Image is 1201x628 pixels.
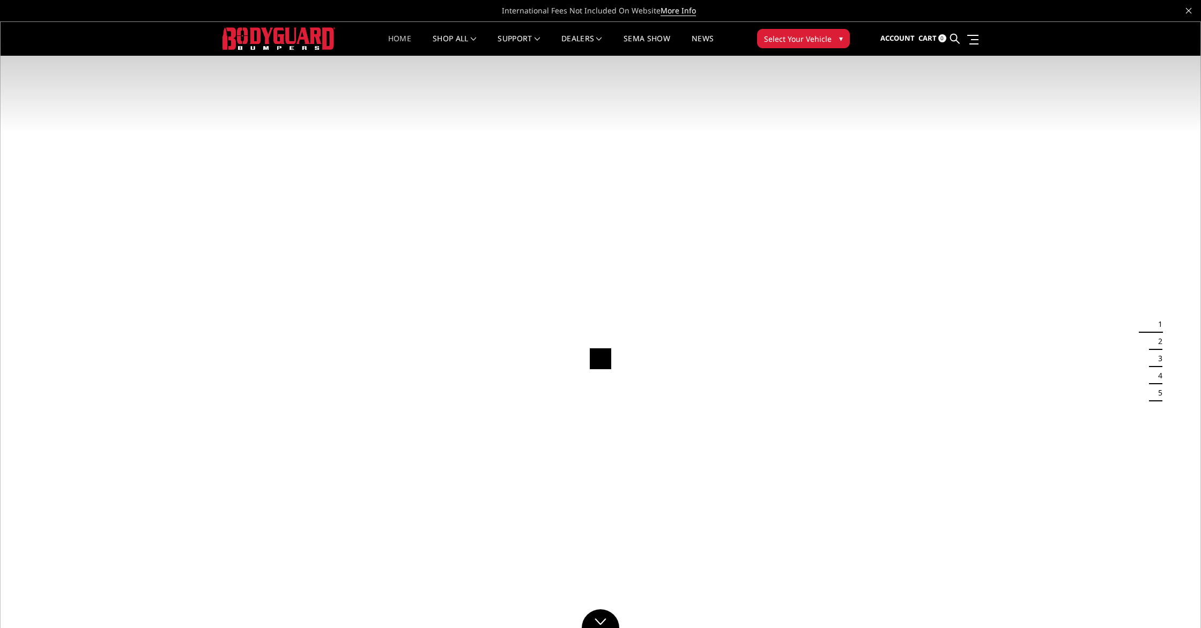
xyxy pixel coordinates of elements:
span: Account [880,33,915,43]
button: 5 of 5 [1152,384,1162,401]
span: 0 [938,34,946,42]
button: 3 of 5 [1152,350,1162,368]
a: shop all [433,35,476,56]
a: Cart 0 [918,24,946,53]
a: Support [498,35,540,56]
span: Cart [918,33,937,43]
button: 4 of 5 [1152,367,1162,384]
span: Select Your Vehicle [764,33,832,44]
img: BODYGUARD BUMPERS [223,27,335,49]
a: Dealers [561,35,602,56]
a: Home [388,35,411,56]
a: News [692,35,714,56]
a: SEMA Show [624,35,670,56]
a: Click to Down [582,609,619,628]
button: Select Your Vehicle [757,29,850,48]
button: 1 of 5 [1152,316,1162,333]
a: More Info [661,5,696,16]
span: ▾ [839,33,843,44]
a: Account [880,24,915,53]
button: 2 of 5 [1152,333,1162,350]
